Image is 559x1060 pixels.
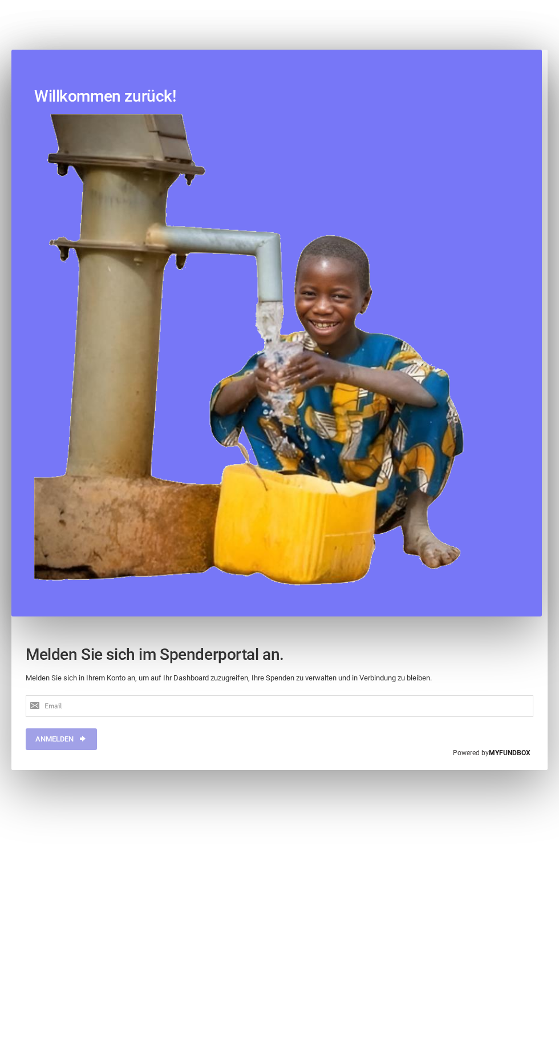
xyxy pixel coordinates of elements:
[26,674,432,682] span: Melden Sie sich in Ihrem Konto an, um auf Ihr Dashboard zuzugreifen, Ihre Spenden zu verwalten un...
[26,695,533,717] input: Email
[489,749,530,757] a: MYFUNDBOX
[26,728,97,750] button: Anmelden
[26,642,533,667] h2: Melden Sie sich im Spenderportal an.
[34,114,471,594] img: mc1
[34,84,519,108] h2: Willkommen zurück!
[441,736,542,769] div: Powered by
